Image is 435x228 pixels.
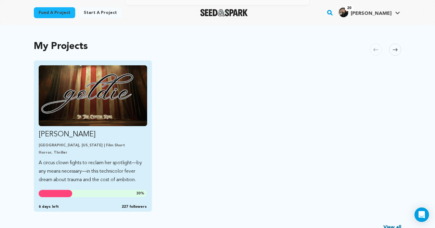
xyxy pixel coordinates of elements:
p: [PERSON_NAME] [39,130,147,139]
span: [PERSON_NAME] [351,11,391,16]
span: 20 [345,5,354,11]
span: % [136,191,144,196]
a: Start a project [79,7,122,18]
p: Horror, Thriller [39,150,147,155]
p: [GEOGRAPHIC_DATA], [US_STATE] | Film Short [39,143,147,148]
img: a71ff16225df04d0.jpg [339,8,348,17]
a: Fund Goldie [39,65,147,184]
p: A circus clown fights to reclaim her spotlight—by any means necessary—in this technicolor fever d... [39,159,147,184]
h2: My Projects [34,42,88,51]
span: 30 [136,192,140,195]
span: 6 days left [39,204,59,209]
a: Fund a project [34,7,75,18]
a: Seed&Spark Homepage [200,9,248,16]
span: Elise G.'s Profile [337,6,401,19]
div: Elise G.'s Profile [339,8,391,17]
span: 227 followers [122,204,147,209]
div: Open Intercom Messenger [414,207,429,222]
img: Seed&Spark Logo Dark Mode [200,9,248,16]
a: Elise G.'s Profile [337,6,401,17]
